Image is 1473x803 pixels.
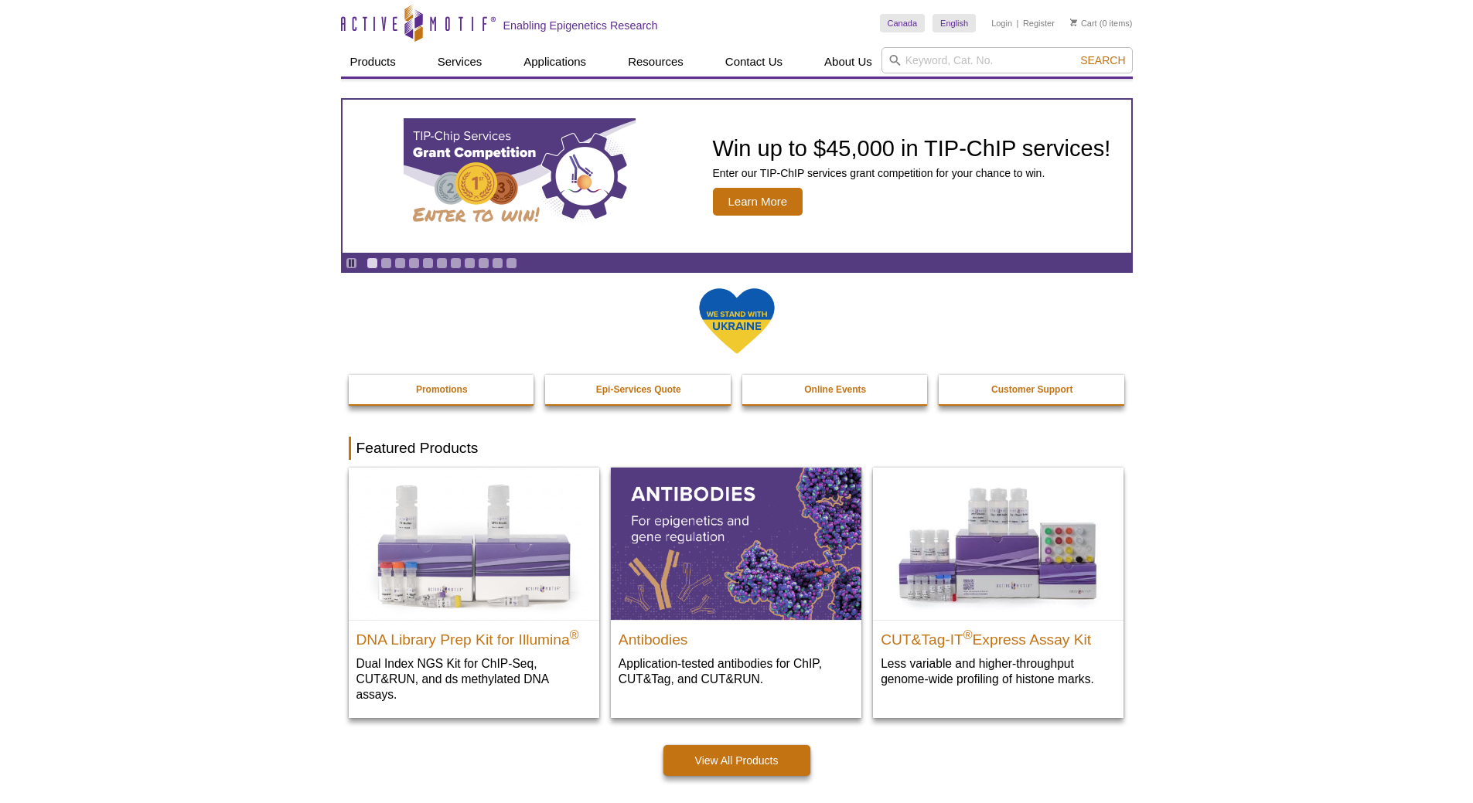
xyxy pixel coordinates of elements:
[464,257,476,269] a: Go to slide 8
[1070,14,1133,32] li: (0 items)
[880,14,926,32] a: Canada
[991,18,1012,29] a: Login
[873,468,1124,702] a: CUT&Tag-IT® Express Assay Kit CUT&Tag-IT®Express Assay Kit Less variable and higher-throughput ge...
[349,375,536,404] a: Promotions
[1080,54,1125,66] span: Search
[611,468,861,619] img: All Antibodies
[619,655,854,687] p: Application-tested antibodies for ChIP, CUT&Tag, and CUT&RUN.
[343,100,1131,253] a: TIP-ChIP Services Grant Competition Win up to $45,000 in TIP-ChIP services! Enter our TIP-ChIP se...
[450,257,462,269] a: Go to slide 7
[356,655,592,703] p: Dual Index NGS Kit for ChIP-Seq, CUT&RUN, and ds methylated DNA assays.
[506,257,517,269] a: Go to slide 11
[343,100,1131,253] article: TIP-ChIP Services Grant Competition
[991,384,1072,395] strong: Customer Support
[619,47,693,77] a: Resources
[713,166,1111,180] p: Enter our TIP-ChIP services grant competition for your chance to win.
[356,624,592,648] h2: DNA Library Prep Kit for Illumina
[349,468,599,619] img: DNA Library Prep Kit for Illumina
[611,468,861,702] a: All Antibodies Antibodies Application-tested antibodies for ChIP, CUT&Tag, and CUT&RUN.
[596,384,681,395] strong: Epi-Services Quote
[963,628,973,641] sup: ®
[1076,53,1130,67] button: Search
[933,14,976,32] a: English
[428,47,492,77] a: Services
[1070,19,1077,26] img: Your Cart
[367,257,378,269] a: Go to slide 1
[939,375,1126,404] a: Customer Support
[1023,18,1055,29] a: Register
[346,257,357,269] a: Toggle autoplay
[422,257,434,269] a: Go to slide 5
[408,257,420,269] a: Go to slide 4
[716,47,792,77] a: Contact Us
[1017,14,1019,32] li: |
[804,384,866,395] strong: Online Events
[349,468,599,717] a: DNA Library Prep Kit for Illumina DNA Library Prep Kit for Illumina® Dual Index NGS Kit for ChIP-...
[619,624,854,648] h2: Antibodies
[663,745,810,776] a: View All Products
[742,375,929,404] a: Online Events
[503,19,658,32] h2: Enabling Epigenetics Research
[341,47,405,77] a: Products
[404,118,636,234] img: TIP-ChIP Services Grant Competition
[514,47,595,77] a: Applications
[713,188,803,216] span: Learn More
[416,384,468,395] strong: Promotions
[873,468,1124,619] img: CUT&Tag-IT® Express Assay Kit
[380,257,392,269] a: Go to slide 2
[478,257,489,269] a: Go to slide 9
[881,655,1116,687] p: Less variable and higher-throughput genome-wide profiling of histone marks​.
[545,375,732,404] a: Epi-Services Quote
[394,257,406,269] a: Go to slide 3
[815,47,881,77] a: About Us
[713,137,1111,160] h2: Win up to $45,000 in TIP-ChIP services!
[349,437,1125,460] h2: Featured Products
[570,628,579,641] sup: ®
[881,47,1133,73] input: Keyword, Cat. No.
[881,624,1116,648] h2: CUT&Tag-IT Express Assay Kit
[492,257,503,269] a: Go to slide 10
[698,287,776,356] img: We Stand With Ukraine
[436,257,448,269] a: Go to slide 6
[1070,18,1097,29] a: Cart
